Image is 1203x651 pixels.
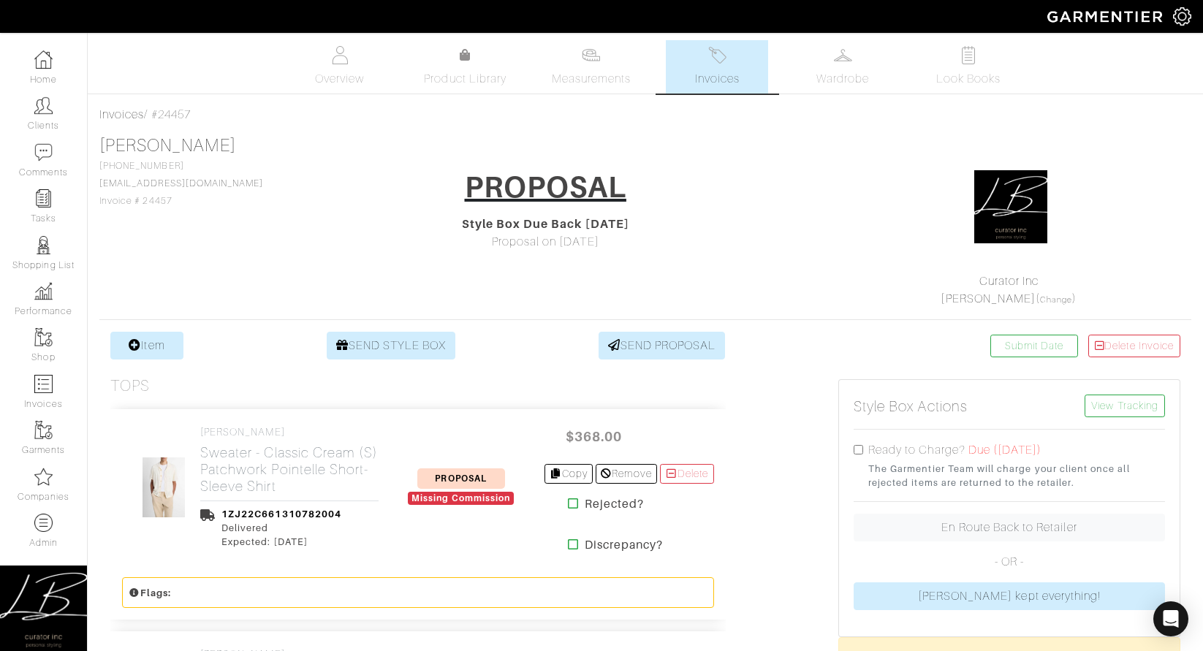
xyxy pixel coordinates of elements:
a: Remove [596,464,656,484]
img: v4f7cvqGApKgWsfhuSM4zJdd [142,457,186,518]
a: Invoices [99,108,144,121]
strong: Discrepancy? [585,536,664,554]
img: clients-icon-6bae9207a08558b7cb47a8932f037763ab4055f8c8b6bfacd5dc20c3e0201464.png [34,96,53,115]
span: Due ([DATE]) [968,443,1042,457]
a: PROPOSAL [455,164,636,216]
img: comment-icon-a0a6a9ef722e966f86d9cbdc48e553b5cf19dbc54f86b18d962a5391bc8f6eb6.png [34,143,53,161]
a: Change [1040,295,1072,304]
h3: Tops [110,377,150,395]
a: [PERSON_NAME] [941,292,1036,305]
a: Copy [544,464,593,484]
img: wardrobe-487a4870c1b7c33e795ec22d11cfc2ed9d08956e64fb3008fe2437562e282088.svg [834,46,852,64]
span: Wardrobe [816,70,869,88]
img: garments-icon-b7da505a4dc4fd61783c78ac3ca0ef83fa9d6f193b1c9dc38574b1d14d53ca28.png [34,421,53,439]
a: 1ZJ22C661310782004 [221,509,341,519]
small: Flags: [129,587,171,598]
small: The Garmentier Team will charge your client once all rejected items are returned to the retailer. [868,462,1165,490]
a: SEND PROPOSAL [599,332,726,359]
div: Delivered [221,521,341,535]
div: Proposal on [DATE] [374,233,716,251]
img: garments-icon-b7da505a4dc4fd61783c78ac3ca0ef83fa9d6f193b1c9dc38574b1d14d53ca28.png [34,328,53,346]
img: dashboard-icon-dbcd8f5a0b271acd01030246c82b418ddd0df26cd7fceb0bd07c9910d44c42f6.png [34,50,53,69]
a: SEND STYLE BOX [327,332,456,359]
img: garmentier-logo-header-white-b43fb05a5012e4ada735d5af1a66efaba907eab6374d6393d1fbf88cb4ef424d.png [1040,4,1173,29]
a: [EMAIL_ADDRESS][DOMAIN_NAME] [99,178,263,189]
div: Expected: [DATE] [221,535,341,549]
div: ( ) [844,273,1174,308]
a: PROPOSAL [417,471,505,484]
a: Curator Inc [979,275,1039,288]
img: stylists-icon-eb353228a002819b7ec25b43dbf5f0378dd9e0616d9560372ff212230b889e62.png [34,236,53,254]
img: todo-9ac3debb85659649dc8f770b8b6100bb5dab4b48dedcbae339e5042a72dfd3cc.svg [960,46,978,64]
span: Look Books [936,70,1001,88]
a: Item [110,332,183,359]
a: Wardrobe [792,40,894,94]
label: Ready to Charge? [868,441,965,459]
a: View Tracking [1085,395,1165,417]
img: orders-27d20c2124de7fd6de4e0e44c1d41de31381a507db9b33961299e4e07d508b8c.svg [708,46,726,64]
a: Look Books [917,40,1020,94]
a: Invoices [666,40,768,94]
a: [PERSON_NAME] [99,136,236,155]
a: En Route Back to Retailer [854,514,1165,541]
p: - OR - [854,553,1165,571]
span: Product Library [424,70,506,88]
span: PROPOSAL [417,468,505,489]
img: basicinfo-40fd8af6dae0f16599ec9e87c0ef1c0a1fdea2edbe929e3d69a839185d80c458.svg [330,46,349,64]
img: companies-icon-14a0f246c7e91f24465de634b560f0151b0cc5c9ce11af5fac52e6d7d6371812.png [34,468,53,486]
h1: PROPOSAL [465,170,626,205]
a: Measurements [540,40,643,94]
a: Delete [660,464,714,484]
h2: Sweater - Classic Cream (S) Patchwork Pointelle Short-Sleeve Shirt [200,444,379,495]
strong: Rejected? [585,495,644,513]
span: Invoices [695,70,740,88]
div: / #24457 [99,106,1191,123]
img: custom-products-icon-6973edde1b6c6774590e2ad28d3d057f2f42decad08aa0e48061009ba2575b3a.png [34,514,53,532]
span: Measurements [552,70,631,88]
img: gear-icon-white-bd11855cb880d31180b6d7d6211b90ccbf57a29d726f0c71d8c61bd08dd39cc2.png [1173,7,1191,26]
div: Style Box Due Back [DATE] [374,216,716,233]
img: orders-icon-0abe47150d42831381b5fb84f609e132dff9fe21cb692f30cb5eec754e2cba89.png [34,375,53,393]
span: Overview [315,70,364,88]
span: [PHONE_NUMBER] Invoice # 24457 [99,161,263,206]
a: Overview [289,40,391,94]
img: graph-8b7af3c665d003b59727f371ae50e7771705bf0c487971e6e97d053d13c5068d.png [34,282,53,300]
img: oxFH7zigUnxfPzrmzcytt6rk.png [974,170,1047,243]
h5: Style Box Actions [854,397,968,415]
a: Delete Invoice [1088,335,1180,357]
a: Submit Date [990,335,1078,357]
a: [PERSON_NAME] Sweater - Classic Cream (S)Patchwork Pointelle Short-Sleeve Shirt [200,426,379,495]
img: reminder-icon-8004d30b9f0a5d33ae49ab947aed9ed385cf756f9e5892f1edd6e32f2345188e.png [34,189,53,208]
div: Open Intercom Messenger [1153,601,1188,636]
a: [PERSON_NAME] kept everything! [854,582,1165,610]
div: Missing Commission [408,492,514,505]
h4: [PERSON_NAME] [200,426,379,438]
img: measurements-466bbee1fd09ba9460f595b01e5d73f9e2bff037440d3c8f018324cb6cdf7a4a.svg [582,46,600,64]
a: Product Library [414,47,517,88]
span: $368.00 [550,421,638,452]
